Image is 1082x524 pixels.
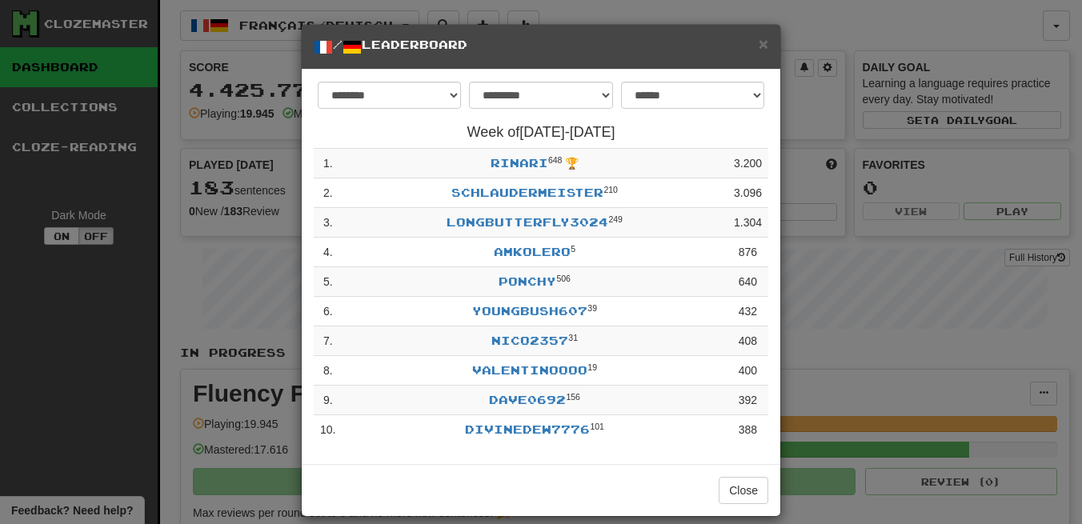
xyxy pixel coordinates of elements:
[590,422,604,431] sup: Level 101
[314,208,342,238] td: 3 .
[465,422,590,436] a: DivineDew7776
[548,155,563,165] sup: Level 648
[314,149,342,178] td: 1 .
[719,477,768,504] button: Close
[314,37,768,57] h5: / Leaderboard
[472,363,587,377] a: Valentinoooo
[571,244,575,254] sup: Level 5
[565,157,579,170] span: 🏆
[499,274,556,288] a: Ponchy
[727,238,768,267] td: 876
[451,186,603,199] a: schlaudermeister
[314,238,342,267] td: 4 .
[727,326,768,356] td: 408
[491,156,548,170] a: Rinari
[727,386,768,415] td: 392
[314,326,342,356] td: 7 .
[727,178,768,208] td: 3.096
[314,125,768,141] h4: Week of [DATE] - [DATE]
[314,415,342,445] td: 10 .
[608,214,623,224] sup: Level 249
[447,215,608,229] a: LongButterfly3024
[727,297,768,326] td: 432
[568,333,578,342] sup: Level 31
[314,386,342,415] td: 9 .
[727,415,768,445] td: 388
[489,393,566,406] a: dave0692
[314,297,342,326] td: 6 .
[566,392,580,402] sup: Level 156
[314,356,342,386] td: 8 .
[727,208,768,238] td: 1.304
[603,185,618,194] sup: Level 210
[759,34,768,53] span: ×
[491,334,568,347] a: Nico2357
[472,304,587,318] a: YoungBush607
[494,245,571,258] a: Amkolero
[587,303,597,313] sup: Level 39
[587,362,597,372] sup: Level 19
[314,178,342,208] td: 2 .
[727,356,768,386] td: 400
[759,35,768,52] button: Close
[727,267,768,297] td: 640
[556,274,571,283] sup: Level 506
[314,267,342,297] td: 5 .
[727,149,768,178] td: 3.200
